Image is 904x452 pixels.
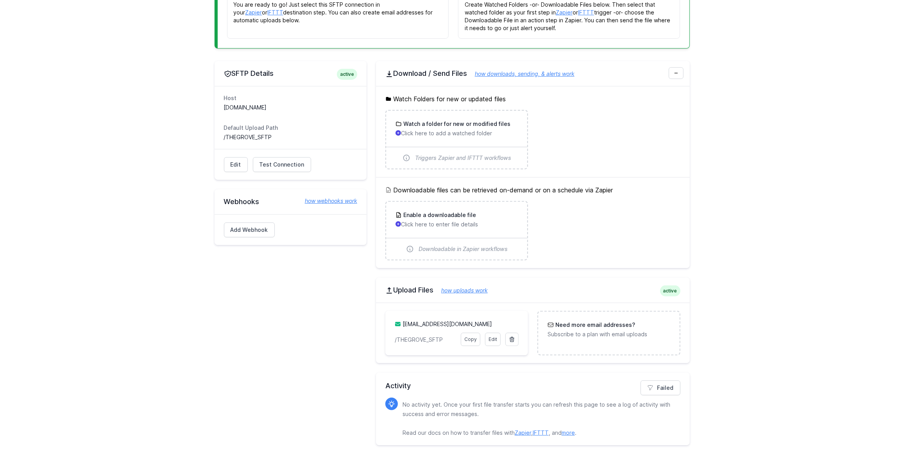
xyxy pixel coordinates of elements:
h2: SFTP Details [224,69,357,78]
a: how downloads, sending, & alerts work [467,70,575,77]
a: Zapier [515,429,531,436]
p: /THEGROVE_SFTP [395,336,456,344]
a: Zapier [245,9,262,16]
h2: Activity [385,380,680,391]
p: Click here to add a watched folder [396,129,518,137]
a: Enable a downloadable file Click here to enter file details Downloadable in Zapier workflows [386,202,527,260]
a: Zapier [556,9,573,16]
span: active [337,69,357,80]
h5: Watch Folders for new or updated files [385,94,680,104]
a: Copy [461,333,480,346]
a: IFTTT [578,9,594,16]
a: Watch a folder for new or modified files Click here to add a watched folder Triggers Zapier and I... [386,111,527,169]
a: Need more email addresses? Subscribe to a plan with email uploads [538,312,679,348]
dt: Host [224,94,357,102]
h2: Upload Files [385,285,680,295]
h2: Download / Send Files [385,69,680,78]
a: Edit [224,157,248,172]
a: Test Connection [253,157,311,172]
dd: /THEGROVE_SFTP [224,133,357,141]
a: IFTTT [268,9,283,16]
a: Edit [485,333,501,346]
p: No activity yet. Once your first file transfer starts you can refresh this page to see a log of a... [403,400,674,438]
a: more [562,429,575,436]
dd: [DOMAIN_NAME] [224,104,357,111]
a: [EMAIL_ADDRESS][DOMAIN_NAME] [403,321,492,327]
dt: Default Upload Path [224,124,357,132]
iframe: Drift Widget Chat Controller [865,413,895,443]
a: how uploads work [433,287,488,294]
h2: Webhooks [224,197,357,206]
h3: Need more email addresses? [554,321,635,329]
a: IFTTT [533,429,549,436]
h3: Enable a downloadable file [402,211,476,219]
h3: Watch a folder for new or modified files [402,120,510,128]
span: Test Connection [260,161,304,169]
a: Failed [641,380,680,395]
span: Triggers Zapier and IFTTT workflows [415,154,511,162]
a: Add Webhook [224,222,275,237]
span: active [660,285,680,296]
a: how webhooks work [297,197,357,205]
p: Subscribe to a plan with email uploads [548,330,670,338]
h5: Downloadable files can be retrieved on-demand or on a schedule via Zapier [385,185,680,195]
p: Click here to enter file details [396,221,518,228]
span: Downloadable in Zapier workflows [419,245,508,253]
